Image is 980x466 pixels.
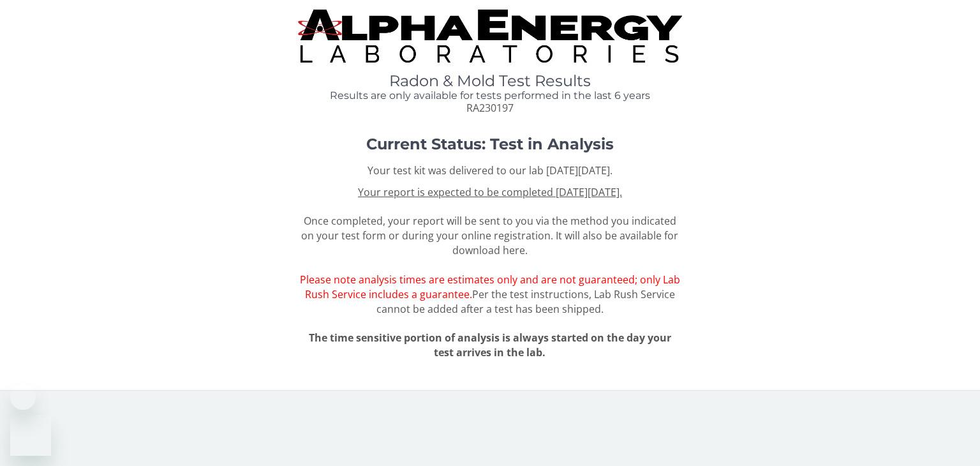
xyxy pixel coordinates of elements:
[309,331,671,359] span: The time sensitive portion of analysis is always started on the day your test arrives in the lab.
[376,287,675,316] span: Per the test instructions, Lab Rush Service cannot be added after a test has been shipped.
[10,415,51,456] iframe: Button to launch messaging window
[298,163,682,178] p: Your test kit was delivered to our lab [DATE][DATE].
[300,273,680,301] span: Please note analysis times are estimates only and are not guaranteed; only Lab Rush Service inclu...
[298,90,682,101] h4: Results are only available for tests performed in the last 6 years
[10,384,36,410] iframe: Close message
[298,10,682,63] img: TightCrop.jpg
[366,135,614,153] strong: Current Status: Test in Analysis
[466,101,514,115] span: RA230197
[298,73,682,89] h1: Radon & Mold Test Results
[358,185,622,199] u: Your report is expected to be completed [DATE][DATE].
[300,185,680,316] span: Once completed, your report will be sent to you via the method you indicated on your test form or...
